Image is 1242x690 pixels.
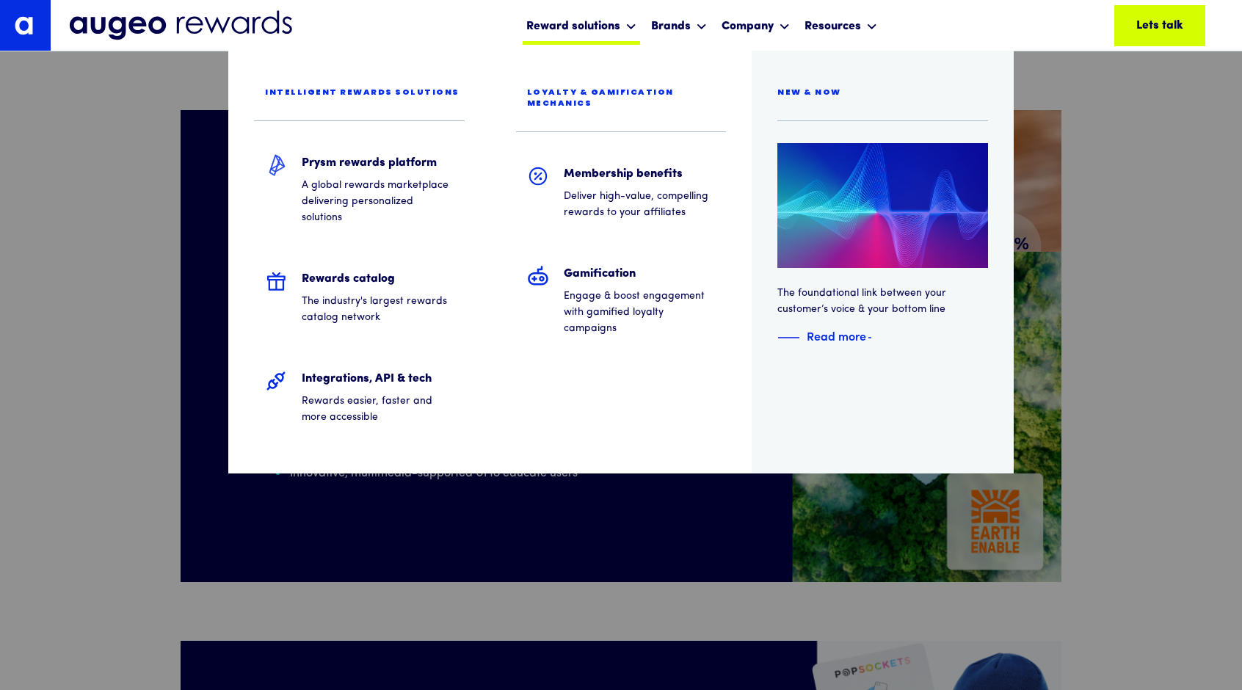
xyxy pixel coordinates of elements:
[527,87,727,109] div: Loyalty & gamification mechanics
[564,265,716,283] h5: Gamification
[302,294,454,326] p: The industry's largest rewards catalog network
[265,87,460,98] div: Intelligent rewards solutions
[805,18,861,35] div: Resources
[722,18,774,35] div: Company
[718,6,793,45] div: Company
[801,6,881,45] div: Resources
[302,393,454,426] p: Rewards easier, faster and more accessible
[564,288,716,337] p: Engage & boost engagement with gamified loyalty campaigns
[868,329,890,346] img: Blue text arrow
[254,359,465,437] a: Integrations, API & techRewards easier, faster and more accessible
[777,286,988,318] p: The foundational link between your customer’s voice & your bottom line
[302,270,454,288] h5: Rewards catalog
[647,6,711,45] div: Brands
[523,44,640,45] nav: Reward solutions
[1114,5,1205,46] a: Lets talk
[564,189,716,221] p: Deliver high-value, compelling rewards to your affiliates
[777,143,988,346] a: The foundational link between your customer’s voice & your bottom lineBlue decorative lineRead mo...
[777,329,799,346] img: Blue decorative line
[523,6,640,45] div: Reward solutions
[254,259,465,337] a: Rewards catalogThe industry's largest rewards catalog network
[651,18,691,35] div: Brands
[516,154,727,232] a: Membership benefitsDeliver high-value, compelling rewards to your affiliates
[526,18,620,35] div: Reward solutions
[69,10,292,41] img: Augeo Rewards business unit full logo in midnight blue.
[302,370,454,388] h5: Integrations, API & tech
[302,178,454,226] p: A global rewards marketplace delivering personalized solutions
[302,154,454,172] h5: Prysm rewards platform
[516,254,727,348] a: GamificationEngage & boost engagement with gamified loyalty campaigns
[564,165,716,183] h5: Membership benefits
[777,87,841,98] div: New & now
[254,143,465,237] a: Prysm rewards platformA global rewards marketplace delivering personalized solutions
[807,327,866,344] div: Read more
